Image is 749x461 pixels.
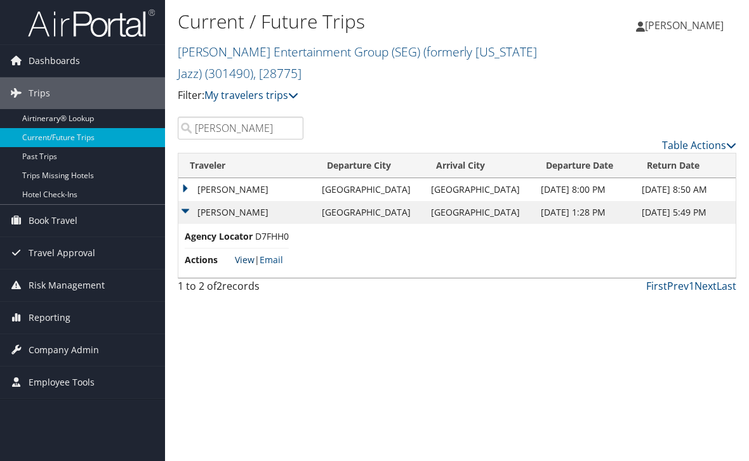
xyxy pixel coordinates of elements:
[255,230,289,242] span: D7FHH0
[646,279,667,293] a: First
[689,279,694,293] a: 1
[185,230,253,243] span: Agency Locator
[178,201,315,224] td: [PERSON_NAME]
[205,65,253,82] span: ( 301490 )
[534,201,635,224] td: [DATE] 1:28 PM
[29,77,50,109] span: Trips
[204,88,298,102] a: My travelers trips
[29,205,77,237] span: Book Travel
[425,201,534,224] td: [GEOGRAPHIC_DATA]
[29,45,80,77] span: Dashboards
[315,153,425,178] th: Departure City: activate to sort column ascending
[645,18,724,32] span: [PERSON_NAME]
[216,279,222,293] span: 2
[178,43,537,82] a: [PERSON_NAME] Entertainment Group (SEG) (formerly [US_STATE] Jazz)
[178,178,315,201] td: [PERSON_NAME]
[178,117,303,140] input: Search Traveler or Arrival City
[185,253,232,267] span: Actions
[178,8,550,35] h1: Current / Future Trips
[29,237,95,269] span: Travel Approval
[29,367,95,398] span: Employee Tools
[717,279,736,293] a: Last
[253,65,302,82] span: , [ 28775 ]
[235,254,255,266] a: View
[178,278,303,300] div: 1 to 2 of records
[635,178,736,201] td: [DATE] 8:50 AM
[667,279,689,293] a: Prev
[635,153,736,178] th: Return Date: activate to sort column ascending
[28,8,155,38] img: airportal-logo.png
[694,279,717,293] a: Next
[315,201,425,224] td: [GEOGRAPHIC_DATA]
[635,201,736,224] td: [DATE] 5:49 PM
[29,302,70,334] span: Reporting
[534,153,635,178] th: Departure Date: activate to sort column descending
[662,138,736,152] a: Table Actions
[425,178,534,201] td: [GEOGRAPHIC_DATA]
[534,178,635,201] td: [DATE] 8:00 PM
[29,269,105,301] span: Risk Management
[315,178,425,201] td: [GEOGRAPHIC_DATA]
[29,334,99,366] span: Company Admin
[178,153,315,178] th: Traveler: activate to sort column ascending
[235,254,283,266] span: |
[260,254,283,266] a: Email
[636,6,736,44] a: [PERSON_NAME]
[425,153,534,178] th: Arrival City: activate to sort column ascending
[178,88,550,104] p: Filter:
